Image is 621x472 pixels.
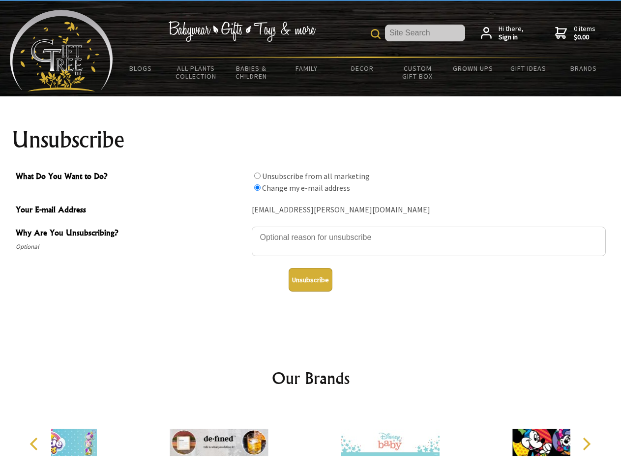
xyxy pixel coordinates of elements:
div: [EMAIL_ADDRESS][PERSON_NAME][DOMAIN_NAME] [252,203,606,218]
a: Decor [334,58,390,79]
img: Babywear - Gifts - Toys & more [168,21,316,42]
button: Previous [25,433,46,455]
a: Grown Ups [445,58,501,79]
a: Brands [556,58,612,79]
button: Next [575,433,597,455]
span: Hi there, [499,25,524,42]
textarea: Why Are You Unsubscribing? [252,227,606,256]
label: Unsubscribe from all marketing [262,171,370,181]
img: product search [371,29,381,39]
span: Your E-mail Address [16,204,247,218]
input: What Do You Want to Do? [254,173,261,179]
strong: Sign in [499,33,524,42]
a: Hi there,Sign in [481,25,524,42]
span: What Do You Want to Do? [16,170,247,184]
strong: $0.00 [574,33,595,42]
label: Change my e-mail address [262,183,350,193]
a: BLOGS [113,58,169,79]
a: Babies & Children [224,58,279,87]
a: Gift Ideas [501,58,556,79]
span: Optional [16,241,247,253]
input: Site Search [385,25,465,41]
a: Custom Gift Box [390,58,445,87]
a: All Plants Collection [169,58,224,87]
a: Family [279,58,335,79]
input: What Do You Want to Do? [254,184,261,191]
h2: Our Brands [20,366,602,390]
a: 0 items$0.00 [555,25,595,42]
button: Unsubscribe [289,268,332,292]
h1: Unsubscribe [12,128,610,151]
span: Why Are You Unsubscribing? [16,227,247,241]
span: 0 items [574,24,595,42]
img: Babyware - Gifts - Toys and more... [10,10,113,91]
